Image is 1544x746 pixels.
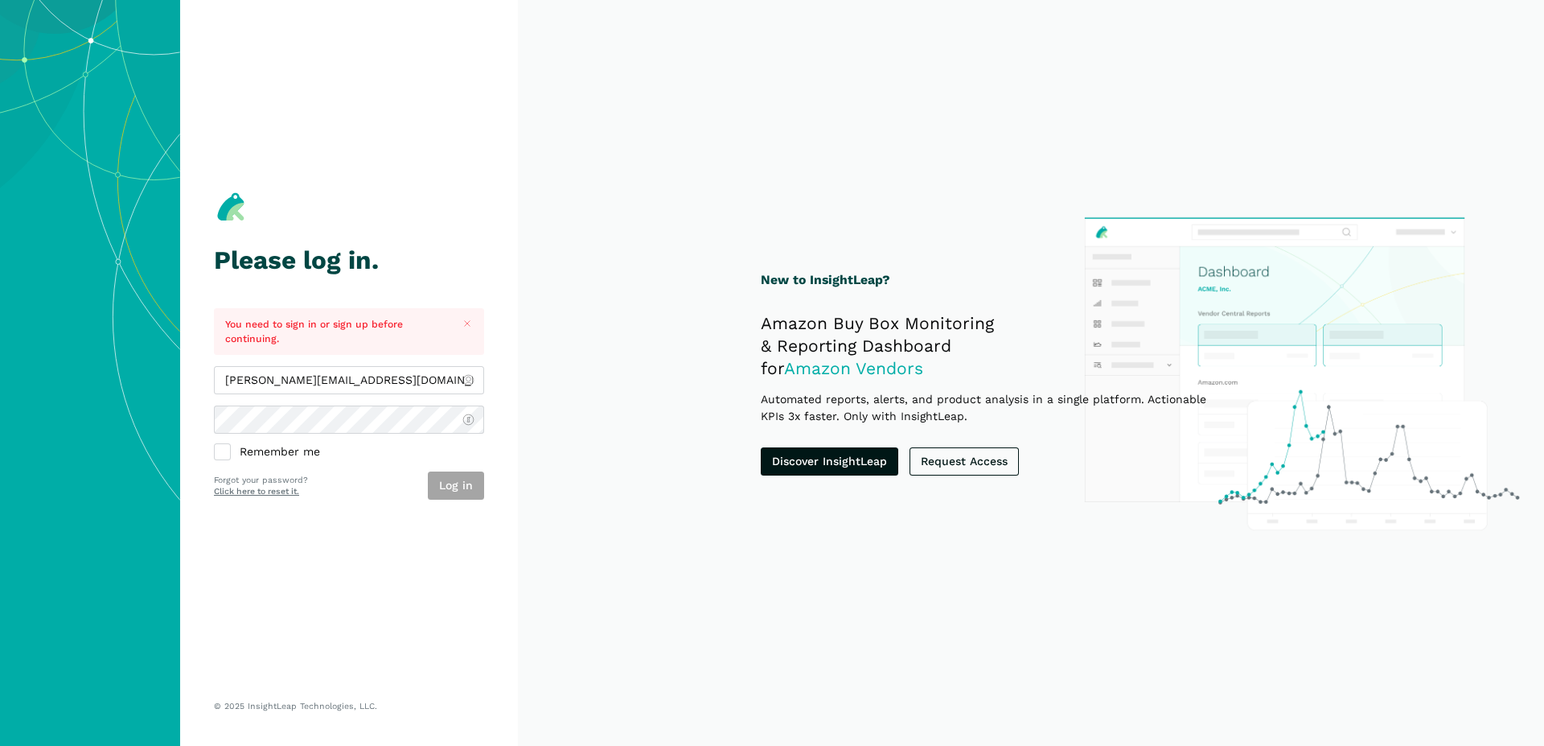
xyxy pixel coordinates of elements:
[1076,209,1526,538] img: InsightLeap Product
[214,246,484,274] h1: Please log in.
[761,391,1231,425] p: Automated reports, alerts, and product analysis in a single platform. Actionable KPIs 3x faster. ...
[225,317,446,347] p: You need to sign in or sign up before continuing.
[214,474,308,487] p: Forgot your password?
[214,486,299,497] a: Click here to reset it.
[761,447,898,476] a: Discover InsightLeap
[784,358,923,378] span: Amazon Vendors
[214,701,484,712] p: © 2025 InsightLeap Technologies, LLC.
[214,445,484,460] label: Remember me
[910,447,1019,476] a: Request Access
[458,314,478,334] button: Close
[214,366,484,394] input: admin@insightleap.com
[761,312,1231,380] h2: Amazon Buy Box Monitoring & Reporting Dashboard for
[761,270,1231,291] h1: New to InsightLeap?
